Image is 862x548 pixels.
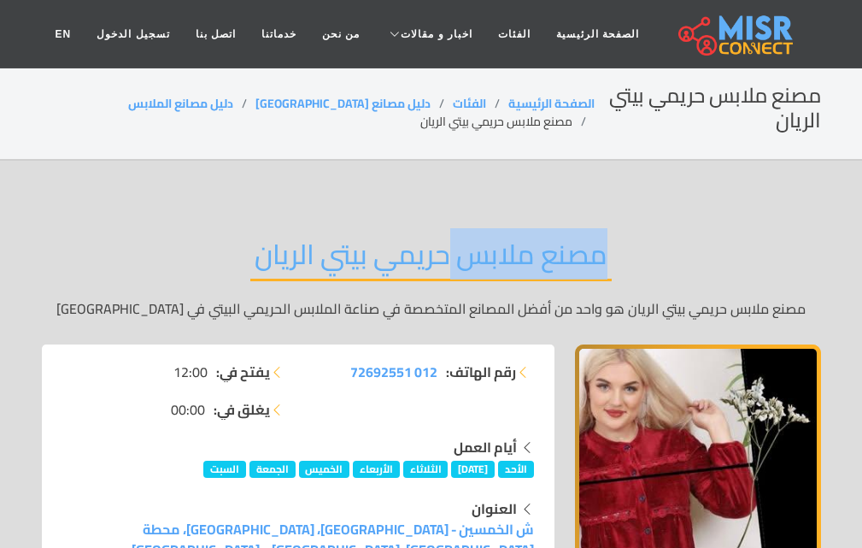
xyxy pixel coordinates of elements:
[43,18,85,50] a: EN
[350,359,437,385] span: 012 72692551
[472,496,517,521] strong: العنوان
[453,92,486,115] a: الفئات
[543,18,652,50] a: الصفحة الرئيسية
[350,362,437,382] a: 012 72692551
[128,92,233,115] a: دليل مصانع الملابس
[485,18,543,50] a: الفئات
[401,27,472,42] span: اخبار و مقالات
[250,238,612,281] h2: مصنع ملابس حريمي بيتي الريان
[309,18,372,50] a: من نحن
[183,18,249,50] a: اتصل بنا
[171,399,205,420] span: 00:00
[678,13,793,56] img: main.misr_connect
[454,434,517,460] strong: أيام العمل
[42,298,821,319] p: مصنع ملابس حريمي بيتي الريان هو واحد من أفضل المصانع المتخصصة في صناعة الملابس الحريمي البيتي في ...
[508,92,595,115] a: الصفحة الرئيسية
[403,461,449,478] span: الثلاثاء
[249,18,309,50] a: خدماتنا
[249,461,296,478] span: الجمعة
[299,461,350,478] span: الخميس
[420,113,595,131] li: مصنع ملابس حريمي بيتي الريان
[255,92,431,115] a: دليل مصانع [GEOGRAPHIC_DATA]
[353,461,400,478] span: الأربعاء
[451,461,495,478] span: [DATE]
[203,461,246,478] span: السبت
[173,362,208,382] span: 12:00
[84,18,182,50] a: تسجيل الدخول
[216,362,270,382] strong: يفتح في:
[372,18,485,50] a: اخبار و مقالات
[595,84,820,133] h2: مصنع ملابس حريمي بيتي الريان
[498,461,534,478] span: الأحد
[446,362,516,382] strong: رقم الهاتف:
[214,399,270,420] strong: يغلق في:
